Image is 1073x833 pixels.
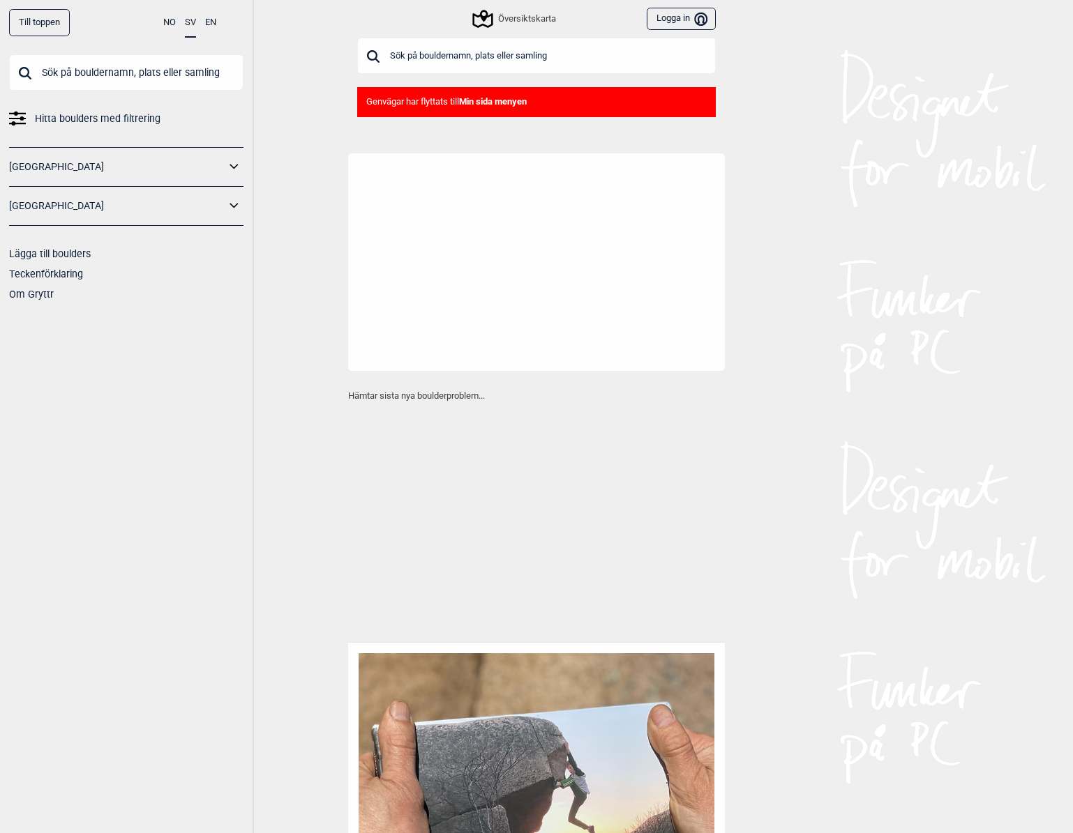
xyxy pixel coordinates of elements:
b: Min sida menyen [459,96,527,107]
a: Om Gryttr [9,289,54,300]
a: Hitta boulders med filtrering [9,109,243,129]
button: EN [205,9,216,36]
div: Till toppen [9,9,70,36]
a: Lägga till boulders [9,248,91,259]
a: Teckenförklaring [9,268,83,280]
input: Sök på bouldernamn, plats eller samling [357,38,716,74]
div: Översiktskarta [474,10,556,27]
div: Genvägar har flyttats till [357,87,716,117]
input: Sök på bouldernamn, plats eller samling [9,54,243,91]
button: Logga in [647,8,716,31]
p: Hämtar sista nya boulderproblem... [348,389,725,403]
a: [GEOGRAPHIC_DATA] [9,196,225,216]
a: [GEOGRAPHIC_DATA] [9,157,225,177]
button: SV [185,9,196,38]
span: Hitta boulders med filtrering [35,109,160,129]
button: NO [163,9,176,36]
